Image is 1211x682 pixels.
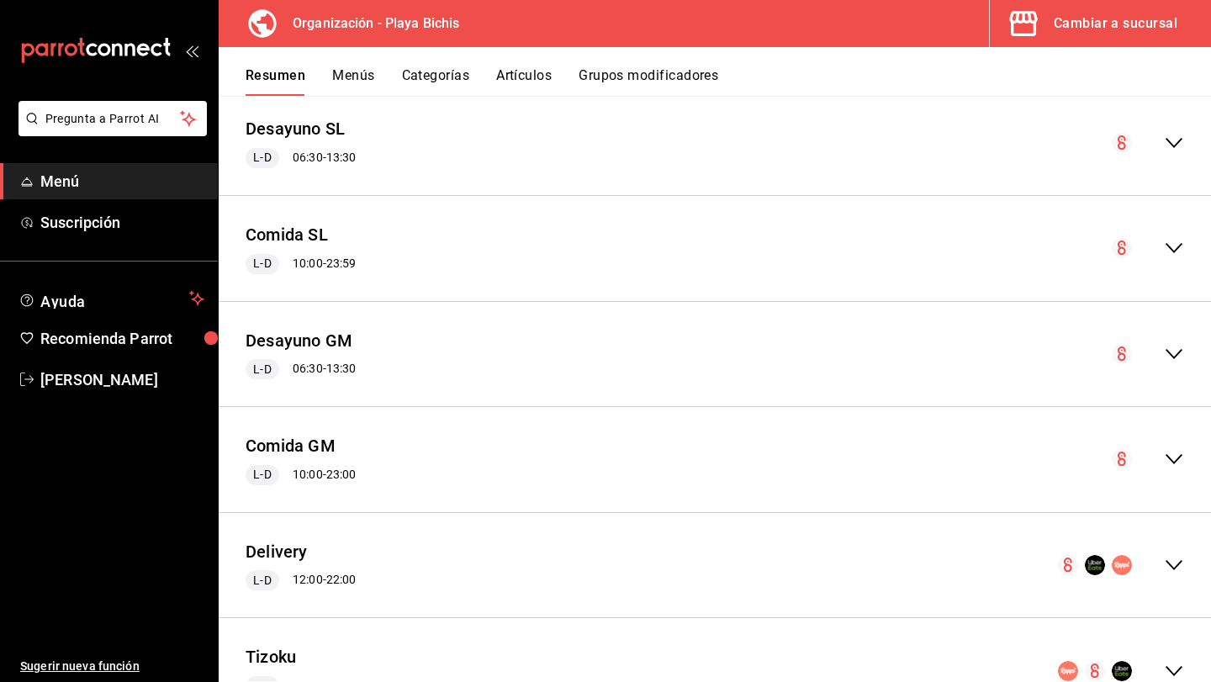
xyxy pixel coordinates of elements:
[246,645,296,669] button: Tizoku
[246,255,278,272] span: L-D
[40,170,204,193] span: Menú
[219,420,1211,499] div: collapse-menu-row
[246,572,278,589] span: L-D
[246,117,345,141] button: Desayuno SL
[402,67,470,96] button: Categorías
[279,13,460,34] h3: Organización - Playa Bichis
[246,465,356,485] div: 10:00 - 23:00
[246,434,336,458] button: Comida GM
[246,359,356,379] div: 06:30 - 13:30
[20,658,204,675] span: Sugerir nueva función
[246,67,305,96] button: Resumen
[40,327,204,350] span: Recomienda Parrot
[246,148,356,168] div: 06:30 - 13:30
[246,466,278,484] span: L-D
[45,110,181,128] span: Pregunta a Parrot AI
[246,361,278,378] span: L-D
[332,67,374,96] button: Menús
[1054,12,1177,35] div: Cambiar a sucursal
[40,211,204,234] span: Suscripción
[219,103,1211,182] div: collapse-menu-row
[246,540,308,564] button: Delivery
[246,223,328,247] button: Comida SL
[496,67,552,96] button: Artículos
[246,254,356,274] div: 10:00 - 23:59
[40,368,204,391] span: [PERSON_NAME]
[246,67,1211,96] div: navigation tabs
[579,67,718,96] button: Grupos modificadores
[219,526,1211,605] div: collapse-menu-row
[219,315,1211,394] div: collapse-menu-row
[19,101,207,136] button: Pregunta a Parrot AI
[12,122,207,140] a: Pregunta a Parrot AI
[40,288,182,309] span: Ayuda
[246,149,278,167] span: L-D
[246,570,356,590] div: 12:00 - 22:00
[185,44,198,57] button: open_drawer_menu
[219,209,1211,288] div: collapse-menu-row
[246,329,352,353] button: Desayuno GM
